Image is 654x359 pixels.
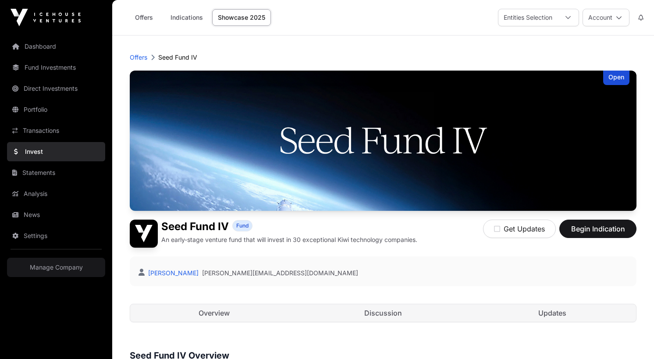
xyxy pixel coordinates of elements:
p: Seed Fund IV [158,53,197,62]
a: Updates [469,304,636,322]
a: Direct Investments [7,79,105,98]
h1: Seed Fund IV [161,220,229,234]
a: Showcase 2025 [212,9,271,26]
a: Fund Investments [7,58,105,77]
a: Overview [130,304,298,322]
p: An early-stage venture fund that will invest in 30 exceptional Kiwi technology companies. [161,235,417,244]
button: Get Updates [483,220,556,238]
button: Account [583,9,629,26]
a: Offers [126,9,161,26]
a: Statements [7,163,105,182]
img: Icehouse Ventures Logo [11,9,81,26]
iframe: Chat Widget [610,317,654,359]
a: Discussion [299,304,467,322]
a: Invest [7,142,105,161]
a: Dashboard [7,37,105,56]
div: Open [603,71,629,85]
span: Begin Indication [570,224,626,234]
a: Settings [7,226,105,245]
a: Offers [130,53,147,62]
div: Entities Selection [498,9,558,26]
img: Seed Fund IV [130,71,636,211]
img: Seed Fund IV [130,220,158,248]
a: [PERSON_NAME][EMAIL_ADDRESS][DOMAIN_NAME] [202,269,358,277]
a: [PERSON_NAME] [146,269,199,277]
span: Fund [236,222,249,229]
a: Begin Indication [559,228,636,237]
a: Transactions [7,121,105,140]
button: Begin Indication [559,220,636,238]
a: News [7,205,105,224]
a: Portfolio [7,100,105,119]
a: Indications [165,9,209,26]
nav: Tabs [130,304,636,322]
a: Analysis [7,184,105,203]
a: Manage Company [7,258,105,277]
